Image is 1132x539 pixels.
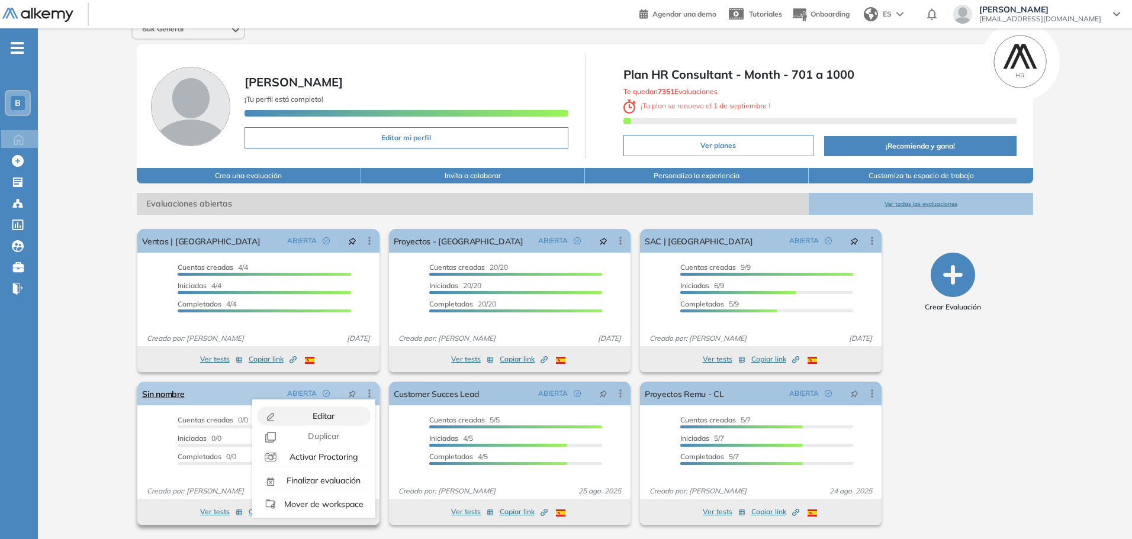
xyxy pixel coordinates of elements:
[257,471,371,490] button: Finalizar evaluación
[142,486,249,496] span: Creado por: [PERSON_NAME]
[348,389,356,398] span: pushpin
[599,389,607,398] span: pushpin
[178,415,233,424] span: Cuentas creadas
[680,452,724,461] span: Completados
[808,509,817,517] img: ESP
[825,237,832,244] span: check-circle
[623,87,718,96] span: Te quedan Evaluaciones
[178,263,248,272] span: 4/4
[623,99,636,114] img: clock-svg
[137,193,809,215] span: Evaluaciones abiertas
[257,447,371,466] button: Activar Proctoring
[680,281,709,290] span: Iniciadas
[680,452,739,461] span: 5/7
[680,415,736,424] span: Cuentas creadas
[323,237,330,244] span: check-circle
[850,236,858,246] span: pushpin
[11,47,24,49] i: -
[287,451,358,462] span: Activar Proctoring
[658,87,674,96] b: 7351
[429,434,458,443] span: Iniciadas
[249,506,297,517] span: Copiar link
[809,193,1033,215] button: Ver todas las evaluaciones
[538,235,568,246] span: ABIERTA
[680,281,724,290] span: 6/9
[680,263,736,272] span: Cuentas creadas
[429,299,496,308] span: 20/20
[178,434,207,443] span: Iniciadas
[645,229,753,253] a: SAC | [GEOGRAPHIC_DATA]
[864,7,878,21] img: world
[841,384,867,403] button: pushpin
[394,333,500,344] span: Creado por: [PERSON_NAME]
[429,452,473,461] span: Completados
[178,299,221,308] span: Completados
[342,333,375,344] span: [DATE]
[178,452,236,461] span: 0/0
[282,499,364,509] span: Mover de workspace
[249,505,297,519] button: Copiar link
[712,101,768,110] b: 1 de septiembre
[339,231,365,250] button: pushpin
[2,8,73,22] img: Logo
[844,333,877,344] span: [DATE]
[249,354,297,364] span: Copiar link
[257,406,371,425] button: Editar
[574,486,626,496] span: 25 ago. 2025
[896,12,903,17] img: arrow
[394,486,500,496] span: Creado por: [PERSON_NAME]
[639,6,716,20] a: Agendar una demo
[538,388,568,399] span: ABIERTA
[585,168,809,183] button: Personaliza la experiencia
[245,95,323,104] span: ¡Tu perfil está completo!
[429,281,458,290] span: Iniciadas
[348,236,356,246] span: pushpin
[257,430,371,443] button: Duplicar
[500,352,548,366] button: Copiar link
[808,357,817,364] img: ESP
[841,231,867,250] button: pushpin
[451,352,494,366] button: Ver tests
[451,505,494,519] button: Ver tests
[811,9,850,18] span: Onboarding
[645,333,751,344] span: Creado por: [PERSON_NAME]
[200,352,243,366] button: Ver tests
[151,67,230,146] img: Foto de perfil
[680,299,739,308] span: 5/9
[680,415,751,424] span: 5/7
[979,14,1101,24] span: [EMAIL_ADDRESS][DOMAIN_NAME]
[825,486,877,496] span: 24 ago. 2025
[305,431,339,441] span: Duplicar
[574,390,581,397] span: check-circle
[429,434,473,443] span: 4/5
[590,231,616,250] button: pushpin
[792,2,850,27] button: Onboarding
[751,505,799,519] button: Copiar link
[556,509,565,517] img: ESP
[645,486,751,496] span: Creado por: [PERSON_NAME]
[339,384,365,403] button: pushpin
[751,506,799,517] span: Copiar link
[287,235,317,246] span: ABIERTA
[142,229,260,253] a: Ventas | [GEOGRAPHIC_DATA]
[825,390,832,397] span: check-circle
[394,229,523,253] a: Proyectos - [GEOGRAPHIC_DATA]
[623,135,814,156] button: Ver planes
[751,354,799,364] span: Copiar link
[789,388,819,399] span: ABIERTA
[142,382,184,405] a: Sin nombre
[429,263,485,272] span: Cuentas creadas
[137,168,361,183] button: Crea una evaluación
[257,495,371,514] button: Mover de workspace
[645,382,724,405] a: Proyectos Remu - CL
[245,75,343,89] span: [PERSON_NAME]
[245,127,568,149] button: Editar mi perfil
[850,389,858,398] span: pushpin
[323,390,330,397] span: check-circle
[556,357,565,364] img: ESP
[178,263,233,272] span: Cuentas creadas
[680,434,709,443] span: Iniciadas
[749,9,782,18] span: Tutoriales
[979,5,1101,14] span: [PERSON_NAME]
[623,66,1017,83] span: Plan HR Consultant - Month - 701 a 1000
